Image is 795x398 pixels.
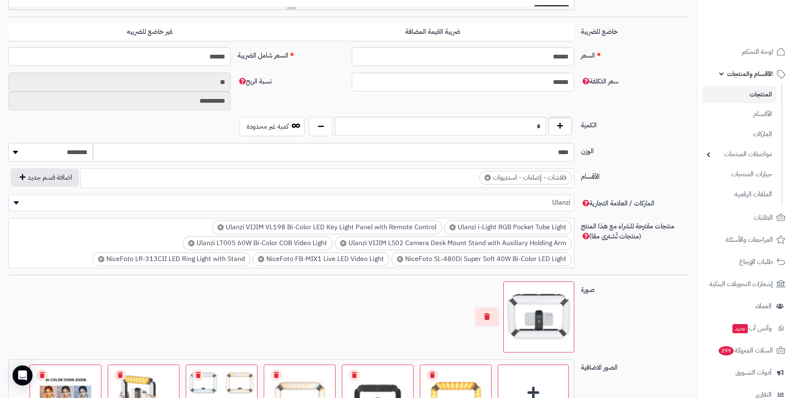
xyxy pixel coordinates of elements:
a: Remove file [348,369,360,381]
a: Remove file [427,369,438,381]
div: Open Intercom Messenger [13,365,33,385]
label: صورة [578,281,692,295]
a: السلات المتروكة299 [702,340,790,360]
label: الصور الاضافية [578,359,692,373]
a: Remove file [270,369,282,381]
span: 299 [719,346,734,355]
span: × [258,256,264,262]
span: العملاء [755,300,772,312]
label: السعر شامل الضريبة [234,47,348,61]
span: × [188,240,194,246]
a: خيارات المنتجات [702,165,776,183]
li: Ulanzi VIJIM VL198 Bi-Color LED Key Light Panel with Remote Control [212,221,442,234]
span: نسبة الربح [237,76,272,86]
span: × [397,256,403,262]
a: Remove file [192,369,204,381]
span: المراجعات والأسئلة [726,234,773,246]
li: Ulanzi VIJIM LS02 Camera Desk Mount Stand with Auxiliary Holding Arm [335,236,572,250]
span: منتجات مقترحة للشراء مع هذا المنتج (منتجات تُشترى معًا) [581,221,674,241]
span: Ulanzi [9,196,574,209]
span: × [98,256,104,262]
label: خاضع للضريبة [578,23,692,37]
label: الأقسام [578,168,692,182]
span: وآتس آب [732,322,772,334]
a: Remove file [114,369,126,381]
span: أدوات التسويق [735,367,772,378]
label: السعر [578,47,692,61]
label: الوزن [578,143,692,156]
label: ضريبة القيمة المضافة [291,23,574,41]
span: × [485,175,491,181]
li: Ulanzi LT005 60W Bi-Color COB Video Light [183,236,333,250]
a: الماركات [702,125,776,143]
a: إشعارات التحويلات البنكية [702,274,790,294]
label: الكمية [578,117,692,130]
a: لوحة التحكم [702,42,790,62]
li: فلاشات - إضاءات - استديوات [479,171,572,185]
a: Remove file [36,369,48,381]
label: غير خاضع للضريبه [8,23,291,41]
a: الطلبات [702,208,790,228]
span: الماركات / العلامة التجارية [581,198,654,208]
li: NiceFoto FB-MIX1 Live LED Video Light [252,252,389,266]
a: طلبات الإرجاع [702,252,790,272]
span: × [449,224,456,231]
span: لوحة التحكم [742,46,773,58]
li: Ulanzi i-Light RGB Pocket Tube Light [444,221,572,234]
span: × [340,240,346,246]
img: 1725701128-411HPuNihgL._AC_SL1024_-100x100.jpg [507,285,570,349]
span: الطلبات [754,212,773,223]
span: طلبات الإرجاع [739,256,773,268]
a: مواصفات المنتجات [702,145,776,163]
span: Ulanzi [8,195,574,211]
span: جديد [732,324,748,333]
a: العملاء [702,296,790,316]
img: logo-2.png [738,22,787,40]
a: المنتجات [702,86,776,103]
a: المراجعات والأسئلة [702,230,790,250]
button: اضافة قسم جديد [11,168,79,187]
li: NiceFoto SL-480Di Super Soft 40W Bi-Color LED Light [391,252,572,266]
li: NiceFoto LR-313CII LED Ring Light with Stand [93,252,250,266]
span: الأقسام والمنتجات [727,68,773,80]
span: × [217,224,224,231]
a: الأقسام [702,105,776,123]
a: الملفات الرقمية [702,185,776,203]
a: أدوات التسويق [702,363,790,383]
span: السلات المتروكة [718,345,773,356]
span: إشعارات التحويلات البنكية [709,278,773,290]
span: سعر التكلفة [581,76,618,86]
a: وآتس آبجديد [702,318,790,338]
